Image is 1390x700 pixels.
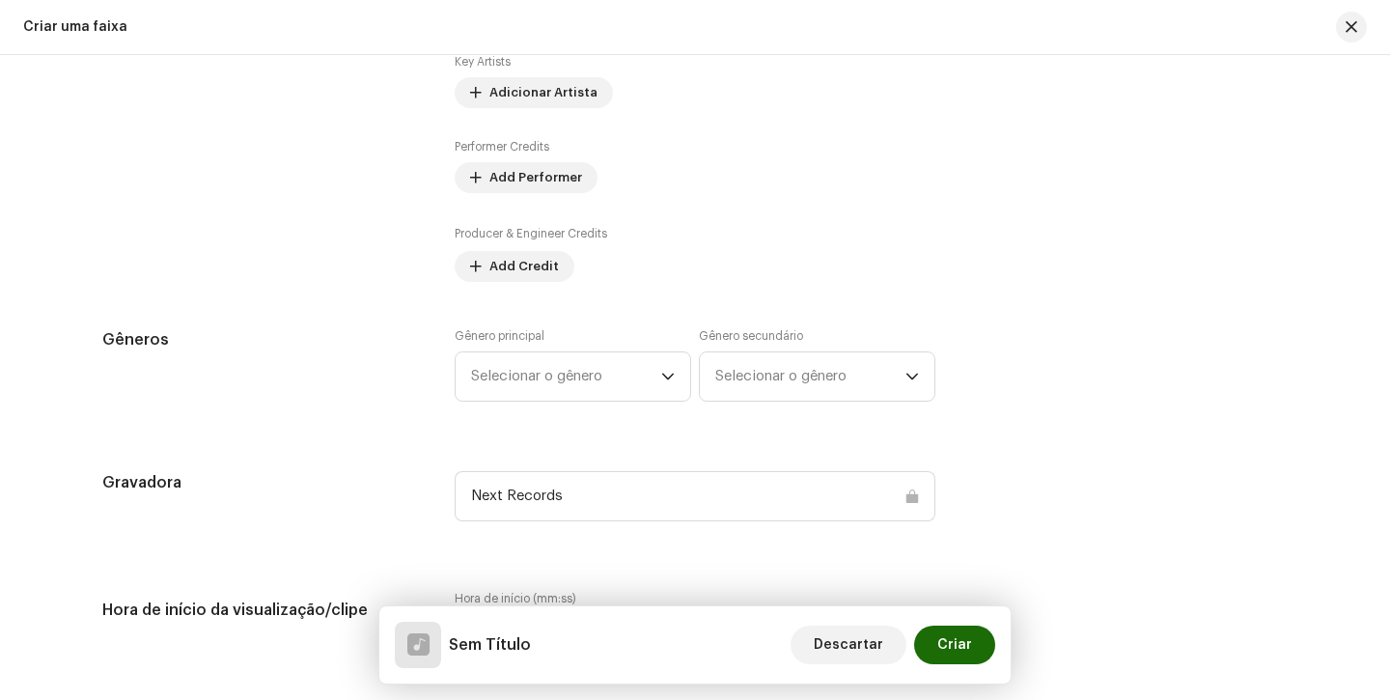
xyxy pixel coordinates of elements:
button: Adicionar Artista [455,77,613,108]
h5: Gravadora [102,471,424,494]
h5: Sem Título [449,633,531,657]
label: Gênero secundário [699,328,803,344]
h5: Gêneros [102,328,424,351]
span: Criar [937,626,972,664]
span: Add Performer [489,158,582,197]
label: Key Artists [455,54,511,70]
div: dropdown trigger [905,352,919,401]
button: Add Credit [455,251,574,282]
span: Selecionar o gênero [715,352,905,401]
button: Criar [914,626,995,664]
span: Selecionar o gênero [471,352,661,401]
span: Add Credit [489,247,559,286]
button: Add Performer [455,162,598,193]
label: Performer Credits [455,139,549,154]
h5: Hora de início da visualização/clipe [102,591,424,630]
small: Producer & Engineer Credits [455,228,607,239]
button: Descartar [791,626,906,664]
div: dropdown trigger [661,352,675,401]
label: Gênero principal [455,328,544,344]
label: Hora de início (mm:ss) [455,591,935,606]
span: Adicionar Artista [489,73,598,112]
span: Descartar [814,626,883,664]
